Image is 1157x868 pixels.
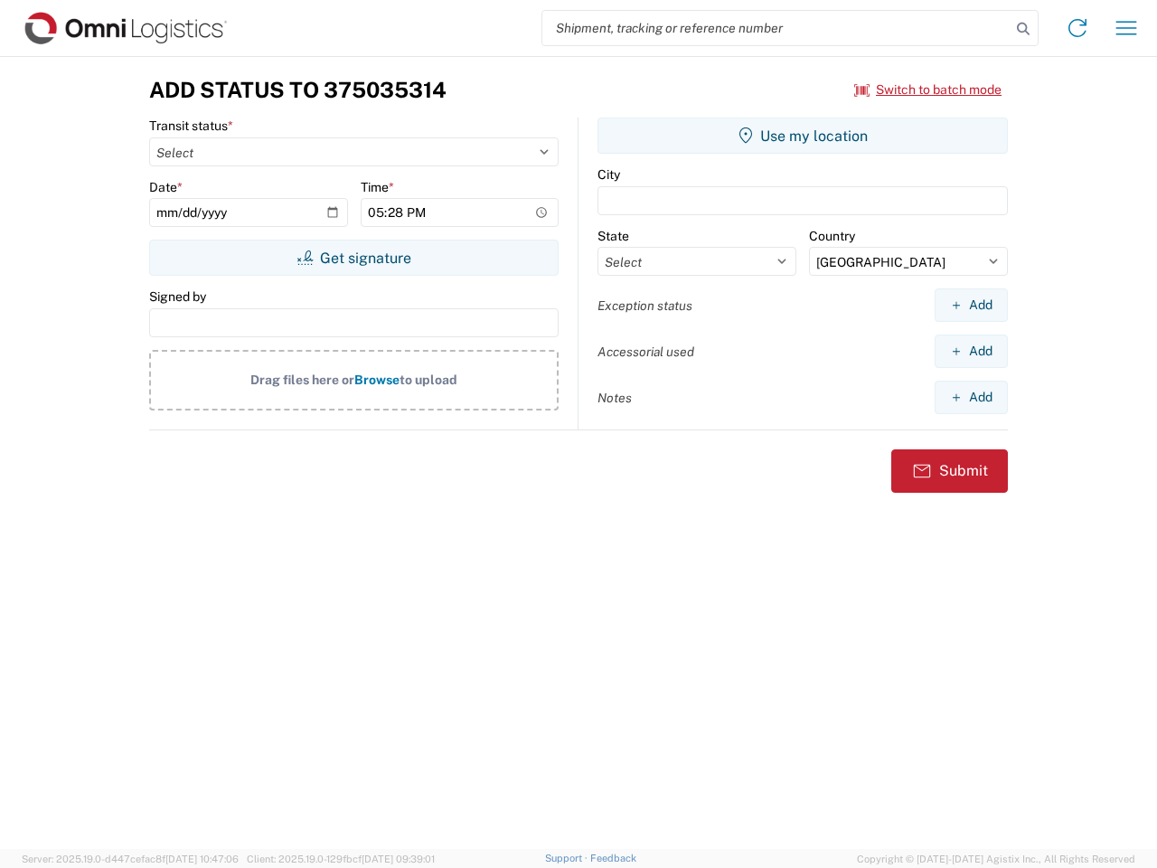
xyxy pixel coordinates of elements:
[362,854,435,864] span: [DATE] 09:39:01
[542,11,1011,45] input: Shipment, tracking or reference number
[149,77,447,103] h3: Add Status to 375035314
[597,344,694,360] label: Accessorial used
[149,240,559,276] button: Get signature
[597,166,620,183] label: City
[854,75,1002,105] button: Switch to batch mode
[809,228,855,244] label: Country
[545,853,590,863] a: Support
[22,854,239,864] span: Server: 2025.19.0-d447cefac8f
[935,381,1008,414] button: Add
[891,449,1008,493] button: Submit
[149,179,183,195] label: Date
[590,853,636,863] a: Feedback
[597,118,1008,154] button: Use my location
[149,288,206,305] label: Signed by
[597,297,692,314] label: Exception status
[597,390,632,406] label: Notes
[935,288,1008,322] button: Add
[354,373,400,387] span: Browse
[597,228,629,244] label: State
[361,179,394,195] label: Time
[250,373,354,387] span: Drag files here or
[165,854,239,864] span: [DATE] 10:47:06
[935,335,1008,368] button: Add
[149,118,233,134] label: Transit status
[857,851,1135,867] span: Copyright © [DATE]-[DATE] Agistix Inc., All Rights Reserved
[247,854,435,864] span: Client: 2025.19.0-129fbcf
[400,373,457,387] span: to upload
